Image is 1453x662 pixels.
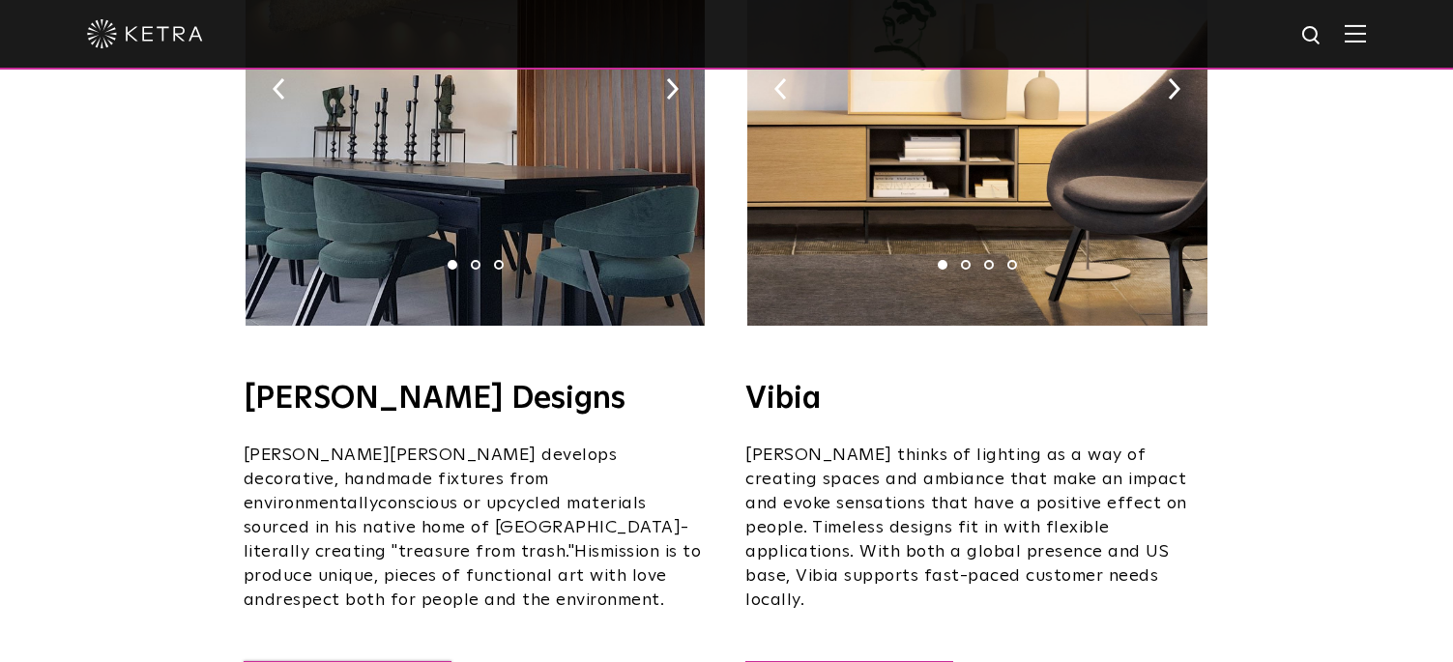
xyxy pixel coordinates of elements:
[1168,78,1180,100] img: arrow-right-black.svg
[244,384,708,415] h4: [PERSON_NAME] Designs​
[1345,24,1366,43] img: Hamburger%20Nav.svg
[273,78,285,100] img: arrow-left-black.svg
[244,543,702,609] span: mission is to produce unique, pieces of functional art with love and
[745,384,1209,415] h4: Vibia
[87,19,203,48] img: ketra-logo-2019-white
[666,78,679,100] img: arrow-right-black.svg
[574,543,600,561] span: His
[244,446,391,464] span: [PERSON_NAME]
[244,446,618,512] span: develops decorative, handmade fixtures from environmentally
[774,78,787,100] img: arrow-left-black.svg
[244,495,689,561] span: conscious or upcycled materials sourced in his native home of [GEOGRAPHIC_DATA]- literally creati...
[390,446,537,464] span: [PERSON_NAME]
[276,591,664,609] span: respect both for people and the environment.
[1300,24,1324,48] img: search icon
[745,444,1209,613] p: [PERSON_NAME] thinks of lighting as a way of creating spaces and ambiance that make an impact and...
